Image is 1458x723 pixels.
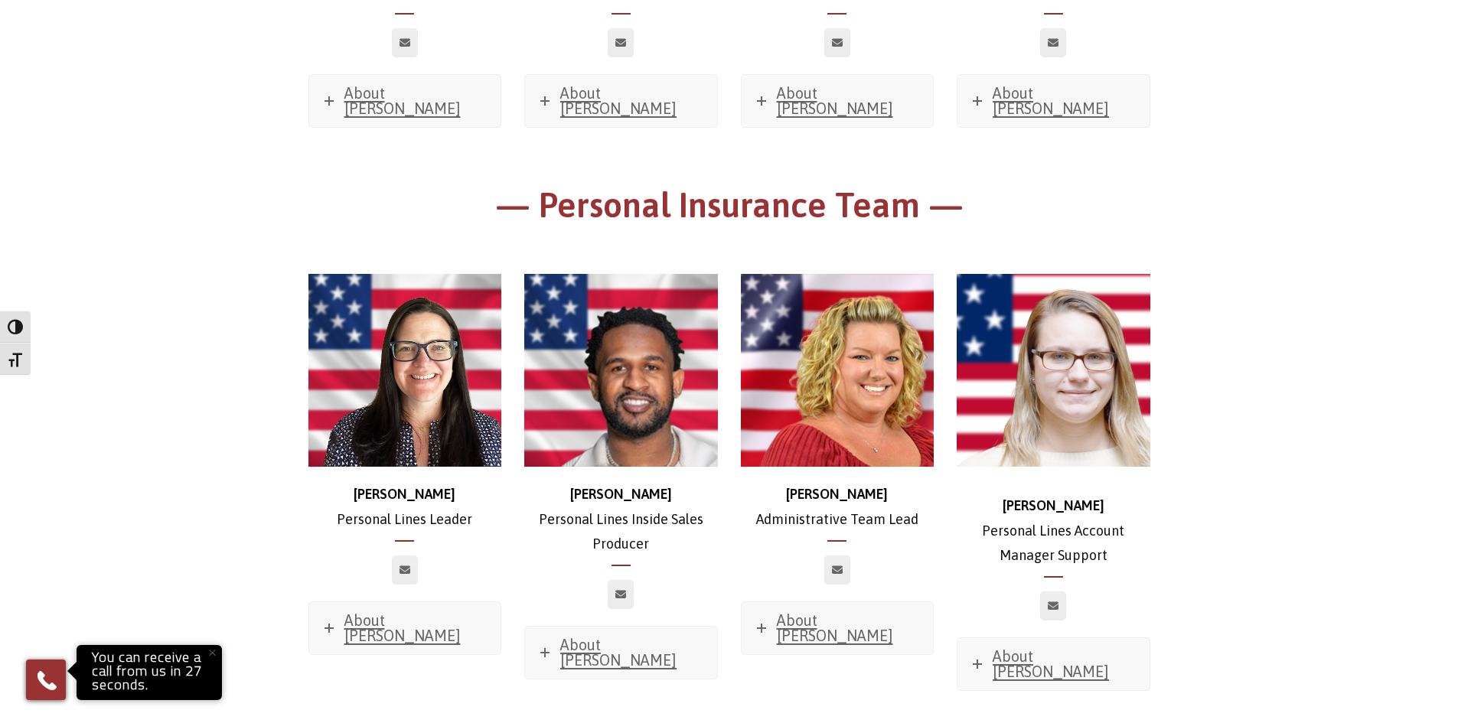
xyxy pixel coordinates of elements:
a: About [PERSON_NAME] [525,627,717,679]
a: About [PERSON_NAME] [957,75,1150,127]
span: About [PERSON_NAME] [993,84,1109,117]
span: About [PERSON_NAME] [344,611,461,644]
span: About [PERSON_NAME] [777,84,893,117]
button: Close [195,636,229,669]
h1: — Personal Insurance Team — [308,183,1150,236]
p: You can receive a call from us in 27 seconds. [80,649,218,696]
span: About [PERSON_NAME] [777,611,893,644]
span: About [PERSON_NAME] [344,84,461,117]
a: About [PERSON_NAME] [742,75,934,127]
img: headshot 500x500 [524,274,718,467]
a: About [PERSON_NAME] [957,638,1150,690]
p: Administrative Team Lead [741,482,934,532]
span: About [PERSON_NAME] [560,636,677,669]
p: Personal Lines Inside Sales Producer [524,482,718,556]
img: brianna-500x500 (1) [957,274,1150,467]
a: About [PERSON_NAME] [742,602,934,654]
strong: [PERSON_NAME] [786,486,888,502]
img: Phone icon [34,668,59,692]
span: About [PERSON_NAME] [560,84,677,117]
a: About [PERSON_NAME] [309,75,501,127]
span: About [PERSON_NAME] [993,647,1109,680]
p: Personal Lines Leader [308,482,502,532]
img: Dori_500x500 [741,274,934,467]
a: About [PERSON_NAME] [309,602,501,654]
a: About [PERSON_NAME] [525,75,717,127]
img: Jennifer-500x500 [308,274,502,467]
p: Personal Lines Account Manager Support [957,493,1150,568]
strong: [PERSON_NAME] [354,486,455,502]
strong: [PERSON_NAME] [1003,497,1104,513]
strong: [PERSON_NAME] [570,486,672,502]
